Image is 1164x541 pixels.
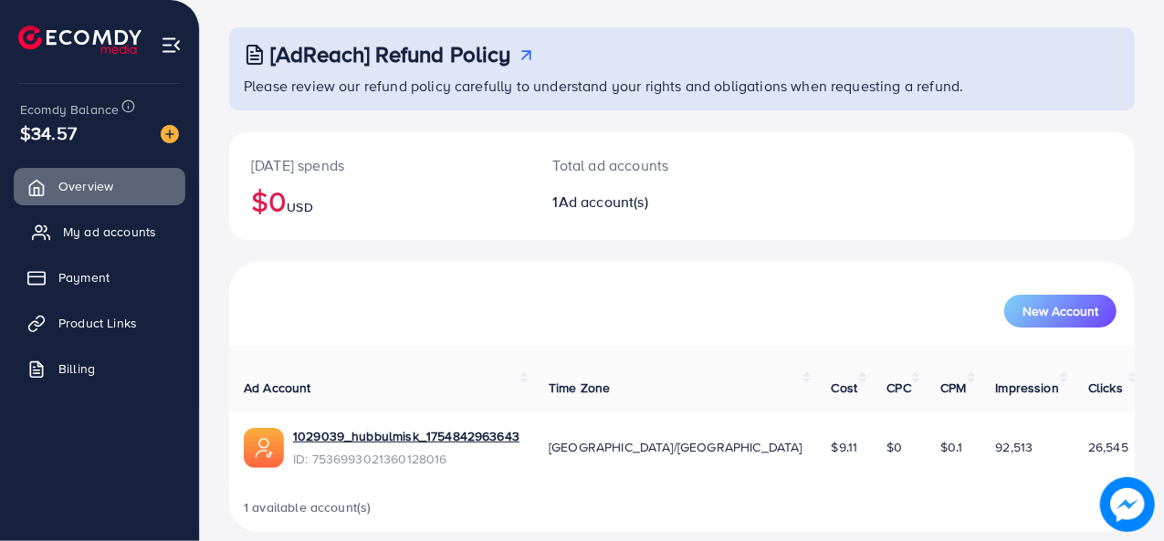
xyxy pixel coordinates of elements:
[887,438,903,456] span: $0
[63,223,156,241] span: My ad accounts
[161,125,179,143] img: image
[293,450,519,468] span: ID: 7536993021360128016
[14,168,185,204] a: Overview
[940,379,966,397] span: CPM
[1022,305,1098,317] span: New Account
[1100,477,1155,532] img: image
[14,213,185,250] a: My ad accounts
[20,120,77,146] span: $34.57
[161,35,182,56] img: menu
[244,75,1124,97] p: Please review our refund policy carefully to understand your rights and obligations when requesti...
[270,41,511,68] h3: [AdReach] Refund Policy
[832,438,858,456] span: $9.11
[14,350,185,387] a: Billing
[559,192,648,212] span: Ad account(s)
[287,198,312,216] span: USD
[1088,438,1128,456] span: 26,545
[244,498,372,516] span: 1 available account(s)
[20,100,119,119] span: Ecomdy Balance
[832,379,858,397] span: Cost
[244,379,311,397] span: Ad Account
[251,154,509,176] p: [DATE] spends
[887,379,911,397] span: CPC
[293,427,519,445] a: 1029039_hubbulmisk_1754842963643
[1004,295,1117,328] button: New Account
[1088,379,1123,397] span: Clicks
[244,428,284,468] img: ic-ads-acc.e4c84228.svg
[940,438,963,456] span: $0.1
[14,305,185,341] a: Product Links
[58,314,137,332] span: Product Links
[996,379,1060,397] span: Impression
[14,259,185,296] a: Payment
[58,268,110,286] span: Payment
[18,26,142,54] img: logo
[553,154,736,176] p: Total ad accounts
[58,359,95,378] span: Billing
[251,183,509,218] h2: $0
[549,438,802,456] span: [GEOGRAPHIC_DATA]/[GEOGRAPHIC_DATA]
[58,177,113,195] span: Overview
[996,438,1033,456] span: 92,513
[549,379,610,397] span: Time Zone
[553,193,736,211] h2: 1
